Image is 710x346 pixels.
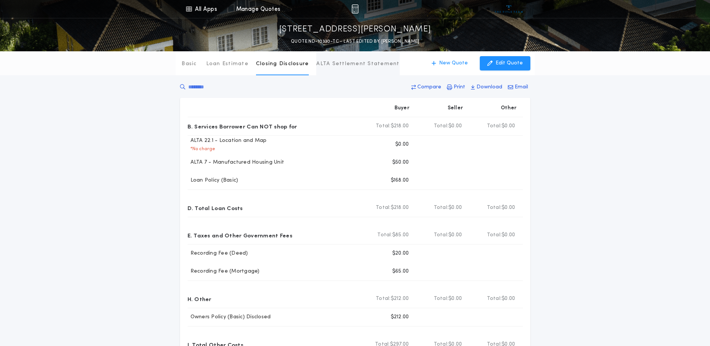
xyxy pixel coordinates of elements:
p: QUOTE ND-10330-TC - LAST EDITED BY [PERSON_NAME] [291,38,419,45]
p: Print [454,84,465,91]
span: $0.00 [502,122,515,130]
p: Loan Policy (Basic) [188,177,238,184]
b: Total: [434,122,449,130]
p: * No charge [188,146,216,152]
span: $0.00 [448,204,462,212]
p: H. Other [188,293,211,305]
p: Other [501,104,516,112]
b: Total: [487,122,502,130]
p: ALTA 7 - Manufactured Housing Unit [188,159,284,166]
button: Print [445,81,467,94]
p: Recording Fee (Deed) [188,250,248,257]
b: Total: [376,295,391,303]
b: Total: [434,231,449,239]
span: $0.00 [502,231,515,239]
p: E. Taxes and Other Government Fees [188,229,292,241]
p: Edit Quote [496,60,523,67]
p: Compare [417,84,441,91]
p: $50.00 [392,159,409,166]
p: [STREET_ADDRESS][PERSON_NAME] [279,24,431,36]
button: New Quote [424,56,475,70]
p: ALTA Settlement Statement [316,60,399,68]
button: Download [469,81,505,94]
p: Seller [448,104,463,112]
span: $218.00 [391,204,409,212]
b: Total: [487,204,502,212]
p: Download [476,84,502,91]
span: $85.00 [392,231,409,239]
p: ALTA 22.1 - Location and Map [188,137,267,145]
p: Buyer [394,104,409,112]
span: $0.00 [502,295,515,303]
button: Compare [409,81,444,94]
p: $212.00 [391,313,409,321]
b: Total: [376,122,391,130]
p: Closing Disclosure [256,60,309,68]
p: Basic [182,60,196,68]
b: Total: [434,204,449,212]
p: Recording Fee (Mortgage) [188,268,260,275]
p: Loan Estimate [206,60,249,68]
p: $65.00 [392,268,409,275]
span: $218.00 [391,122,409,130]
b: Total: [487,231,502,239]
b: Total: [487,295,502,303]
p: B. Services Borrower Can NOT shop for [188,120,297,132]
p: $0.00 [395,141,409,148]
p: New Quote [439,60,468,67]
p: $168.00 [391,177,409,184]
button: Email [506,81,530,94]
img: img [351,4,359,13]
span: $0.00 [448,122,462,130]
p: $20.00 [392,250,409,257]
span: $0.00 [448,231,462,239]
span: $0.00 [448,295,462,303]
b: Total: [376,204,391,212]
span: $0.00 [502,204,515,212]
img: vs-icon [495,5,523,13]
p: D. Total Loan Costs [188,202,243,214]
button: Edit Quote [480,56,530,70]
p: Email [515,84,528,91]
b: Total: [377,231,392,239]
b: Total: [434,295,449,303]
p: Owners Policy (Basic) Disclosed [188,313,271,321]
span: $212.00 [391,295,409,303]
